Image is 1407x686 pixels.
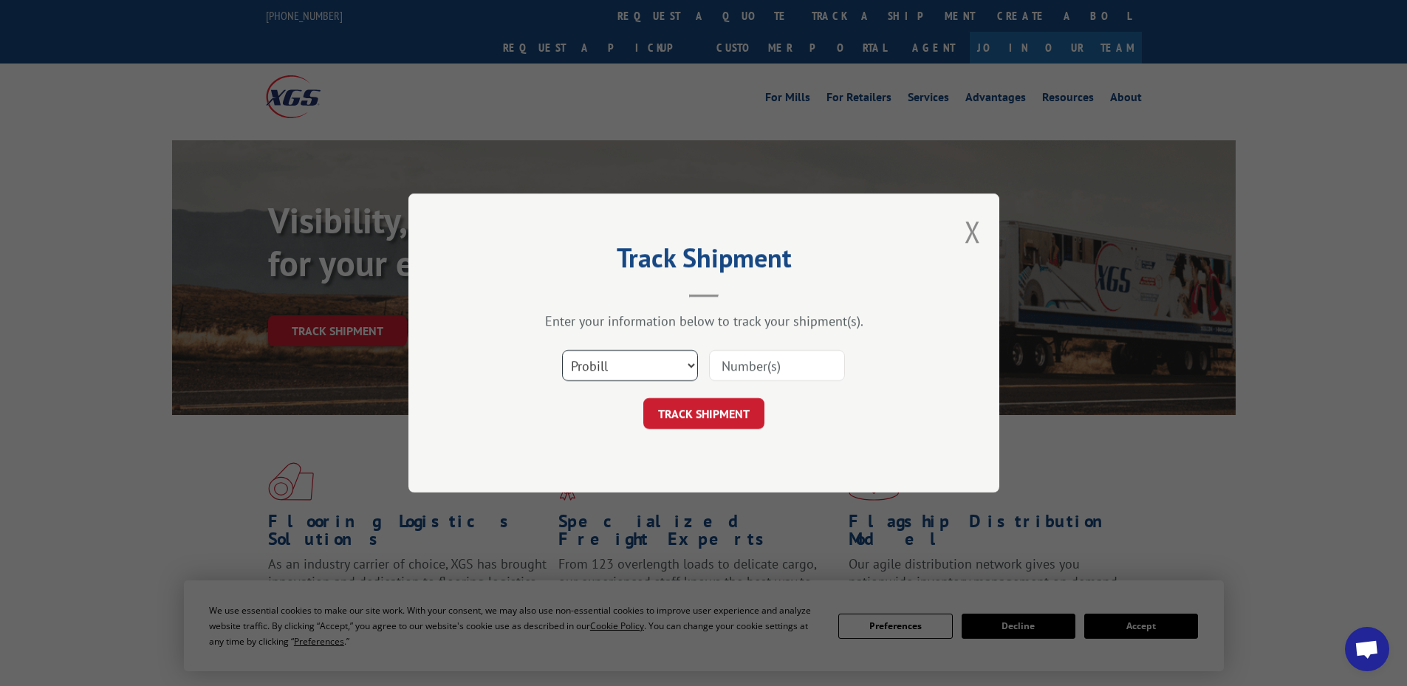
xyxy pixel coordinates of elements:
[643,398,764,429] button: TRACK SHIPMENT
[709,350,845,381] input: Number(s)
[482,247,925,275] h2: Track Shipment
[482,312,925,329] div: Enter your information below to track your shipment(s).
[1345,627,1389,671] a: Open chat
[965,212,981,251] button: Close modal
